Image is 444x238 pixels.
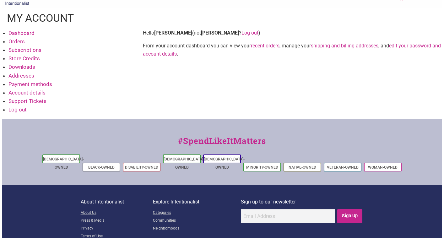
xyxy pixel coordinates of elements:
a: recent orders [251,43,279,49]
a: Account details [8,89,46,96]
a: [DEMOGRAPHIC_DATA]-Owned [204,157,245,170]
a: Minority-Owned [246,165,278,170]
a: Addresses [8,73,34,79]
p: Sign up to our newsletter [241,198,364,206]
a: Log out [8,106,27,113]
a: Press & Media [81,217,153,225]
a: Log out [241,30,258,36]
a: Disability-Owned [125,165,158,170]
a: Veteran-Owned [327,165,359,170]
p: About Intentionalist [81,198,153,206]
a: Native-Owned [289,165,316,170]
div: #SpendLikeItMatters [2,135,442,153]
h1: My account [7,11,74,26]
p: Explore Intentionalist [153,198,241,206]
input: Email Address [241,209,335,223]
a: Dashboard [8,30,35,36]
a: shipping and billing addresses [311,43,378,49]
strong: [PERSON_NAME] [154,30,192,36]
nav: Account pages [2,29,134,119]
a: Orders [8,38,25,45]
a: Payment methods [8,81,52,87]
a: Privacy [81,225,153,233]
a: [DEMOGRAPHIC_DATA]-Owned [43,157,84,170]
a: edit your password and account details [143,43,441,57]
a: Black-Owned [88,165,115,170]
a: Communities [153,217,241,225]
a: Neighborhoods [153,225,241,233]
a: Downloads [8,64,35,70]
strong: [PERSON_NAME] [201,30,239,36]
p: Hello (not ? ) [143,29,442,37]
a: [DEMOGRAPHIC_DATA]-Owned [164,157,204,170]
a: Categories [153,209,241,217]
input: Sign Up [337,209,363,223]
a: Store Credits [8,55,40,62]
a: Support Tickets [8,98,46,104]
a: Subscriptions [8,47,41,53]
a: Woman-Owned [368,165,398,170]
p: From your account dashboard you can view your , manage your , and . [143,42,442,58]
a: About Us [81,209,153,217]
